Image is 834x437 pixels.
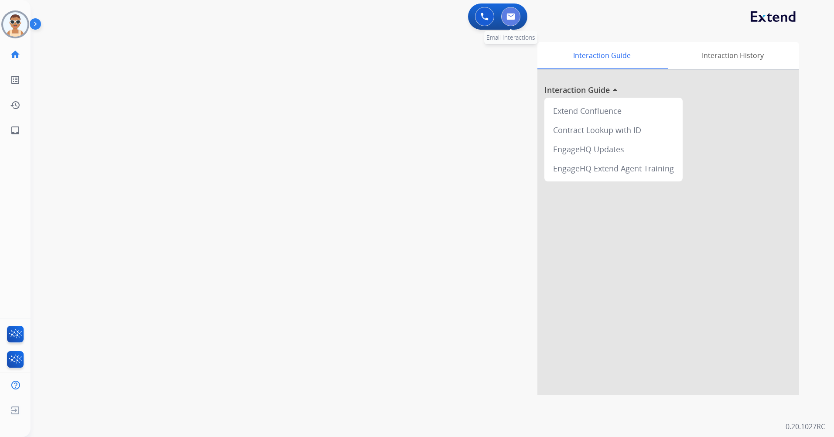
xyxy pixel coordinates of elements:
[548,140,679,159] div: EngageHQ Updates
[10,49,21,60] mat-icon: home
[548,101,679,120] div: Extend Confluence
[666,42,799,69] div: Interaction History
[10,75,21,85] mat-icon: list_alt
[548,120,679,140] div: Contract Lookup with ID
[786,421,825,432] p: 0.20.1027RC
[10,125,21,136] mat-icon: inbox
[537,42,666,69] div: Interaction Guide
[548,159,679,178] div: EngageHQ Extend Agent Training
[486,33,535,41] span: Email Interactions
[3,12,27,37] img: avatar
[10,100,21,110] mat-icon: history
